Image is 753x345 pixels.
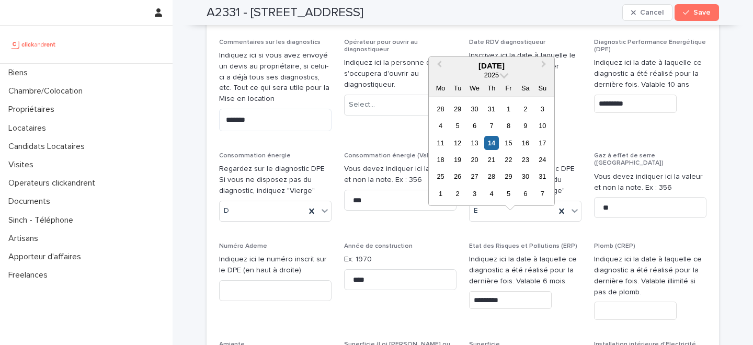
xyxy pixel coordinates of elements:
div: Choose Wednesday, 13 August 2025 [467,136,482,150]
p: Indiquez ici si vous avez envoyé un devis au propriétaire, si celui-ci a déjà tous ses diagnostic... [219,50,332,105]
div: Choose Thursday, 7 August 2025 [484,119,498,133]
div: Choose Tuesday, 19 August 2025 [450,153,464,167]
span: Consommation énergie [219,153,291,159]
span: Consommation énergie (Valeur) [344,153,440,159]
span: Opérateur pour ouvrir au diagnostiqueur [344,39,418,53]
button: Next Month [537,58,553,75]
p: Visites [4,160,42,170]
div: Choose Sunday, 24 August 2025 [535,153,550,167]
p: Documents [4,197,59,206]
p: Indiquez ici le numéro inscrit sur le DPE (en haut à droite) [219,254,332,276]
div: Choose Thursday, 21 August 2025 [484,153,498,167]
div: Choose Monday, 25 August 2025 [433,169,448,183]
p: Indiquez ici la date à laquelle ce diagnostic a été réalisé pour la dernière fois. Valable 10 ans [594,57,706,90]
div: Choose Tuesday, 5 August 2025 [450,119,464,133]
div: Select... [349,99,375,110]
div: Choose Tuesday, 2 September 2025 [450,187,464,201]
p: Regardez sur le diagnostic DPE Si vous ne disposez pas du diagnostic, indiquez "Vierge" [219,164,332,196]
div: Choose Saturday, 23 August 2025 [518,153,532,167]
p: Apporteur d'affaires [4,252,89,262]
p: Locataires [4,123,54,133]
div: Choose Saturday, 6 September 2025 [518,187,532,201]
img: UCB0brd3T0yccxBKYDjQ [8,34,59,55]
span: D [224,205,229,216]
p: Propriétaires [4,105,63,114]
p: Indiquez ici la date à laquelle ce diagnostic a été réalisé pour la dernière fois. Valable 6 mois. [469,254,581,286]
span: Année de construction [344,243,413,249]
div: Choose Saturday, 2 August 2025 [518,102,532,116]
div: Choose Wednesday, 3 September 2025 [467,187,482,201]
div: Choose Friday, 5 September 2025 [501,187,516,201]
div: Choose Saturday, 9 August 2025 [518,119,532,133]
div: Choose Sunday, 31 August 2025 [535,169,550,183]
p: Chambre/Colocation [4,86,91,96]
div: Choose Friday, 22 August 2025 [501,153,516,167]
div: Choose Wednesday, 30 July 2025 [467,102,482,116]
span: 2025 [484,71,499,79]
div: Choose Wednesday, 6 August 2025 [467,119,482,133]
span: Cancel [640,9,664,16]
p: Biens [4,68,36,78]
span: Date RDV diagnostiqueur [469,39,545,45]
div: Choose Sunday, 7 September 2025 [535,187,550,201]
p: Vous devez indiquer ici la valeur et non la note. Ex : 356 [344,164,457,186]
p: Indiquez ici la date à laquelle ce diagnostic a été réalisé pour la dernière fois. Valable illimi... [594,254,706,297]
div: Choose Saturday, 30 August 2025 [518,169,532,183]
div: We [467,81,482,95]
p: Freelances [4,270,56,280]
div: [DATE] [429,61,554,71]
span: Gaz à effet de serre ([GEOGRAPHIC_DATA]) [594,153,664,166]
span: Numéro Ademe [219,243,267,249]
button: Cancel [622,4,672,21]
div: Choose Wednesday, 20 August 2025 [467,153,482,167]
p: Ex: 1970 [344,254,457,265]
p: Vous devez indiquer ici la valeur et non la note. Ex : 356 [594,171,706,193]
span: Plomb (CREP) [594,243,635,249]
div: Choose Tuesday, 26 August 2025 [450,169,464,183]
span: Etat des Risques et Pollutions (ERP) [469,243,577,249]
div: Choose Thursday, 14 August 2025 [484,136,498,150]
span: Commentaires sur les diagnostics [219,39,321,45]
div: Choose Monday, 4 August 2025 [433,119,448,133]
div: Su [535,81,550,95]
h2: A2331 - [STREET_ADDRESS] [207,5,363,20]
div: Th [484,81,498,95]
div: Choose Friday, 15 August 2025 [501,136,516,150]
p: Candidats Locataires [4,142,93,152]
div: Sa [518,81,532,95]
div: Choose Thursday, 28 August 2025 [484,169,498,183]
div: Choose Monday, 18 August 2025 [433,153,448,167]
p: Inscrivez ici la date à laquelle le diagnostiqueur doit passer [469,50,581,72]
div: Choose Sunday, 10 August 2025 [535,119,550,133]
button: Previous Month [430,58,447,75]
div: Choose Saturday, 16 August 2025 [518,136,532,150]
div: Choose Tuesday, 12 August 2025 [450,136,464,150]
div: Tu [450,81,464,95]
p: Operateurs clickandrent [4,178,104,188]
div: Choose Monday, 28 July 2025 [433,102,448,116]
span: Diagnostic Performance Energétique (DPE) [594,39,706,53]
div: Choose Sunday, 17 August 2025 [535,136,550,150]
div: Choose Thursday, 4 September 2025 [484,187,498,201]
div: Choose Thursday, 31 July 2025 [484,102,498,116]
div: Choose Monday, 11 August 2025 [433,136,448,150]
div: Choose Friday, 8 August 2025 [501,119,516,133]
p: Indiquez ici la personne qui s'occupera d'ouvrir au diagnostiqueur. [344,57,457,90]
button: Save [675,4,719,21]
div: Choose Sunday, 3 August 2025 [535,102,550,116]
div: Mo [433,81,448,95]
p: Artisans [4,234,47,244]
span: Save [693,9,711,16]
div: Choose Friday, 29 August 2025 [501,169,516,183]
div: month 2025-08 [432,100,551,202]
div: Choose Friday, 1 August 2025 [501,102,516,116]
p: Sinch - Téléphone [4,215,82,225]
div: Fr [501,81,516,95]
div: Choose Tuesday, 29 July 2025 [450,102,464,116]
div: Choose Wednesday, 27 August 2025 [467,169,482,183]
div: Choose Monday, 1 September 2025 [433,187,448,201]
